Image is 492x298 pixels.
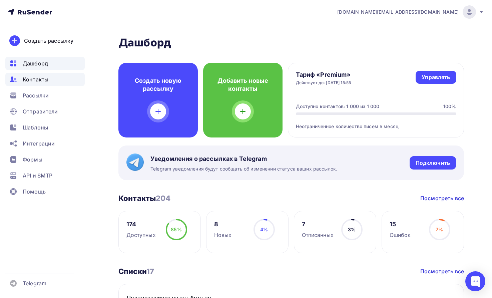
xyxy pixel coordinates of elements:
div: Управлять [422,73,450,81]
div: Подключить [416,159,450,167]
div: Ошибок [390,231,411,239]
div: Отписанных [302,231,334,239]
div: Доступных [126,231,156,239]
h4: Создать новую рассылку [129,77,187,93]
h2: Дашборд [118,36,464,49]
span: Telegram уведомления будут сообщать об изменении статуса ваших рассылок. [150,166,337,172]
div: Действует до: [DATE] 15:55 [296,80,351,85]
span: 3% [348,227,356,232]
h4: Тариф «Premium» [296,71,351,79]
a: Дашборд [5,57,85,70]
div: Доступно контактов: 1 000 из 1 000 [296,103,380,110]
div: 15 [390,220,411,228]
h3: Контакты [118,194,171,203]
span: Помощь [23,188,46,196]
span: API и SMTP [23,172,52,180]
span: Отправители [23,107,58,115]
span: [DOMAIN_NAME][EMAIL_ADDRESS][DOMAIN_NAME] [337,9,459,15]
a: Формы [5,153,85,166]
div: Новых [214,231,232,239]
a: Шаблоны [5,121,85,134]
span: Контакты [23,75,48,83]
a: [DOMAIN_NAME][EMAIL_ADDRESS][DOMAIN_NAME] [337,5,484,19]
div: 174 [126,220,156,228]
span: 4% [260,227,268,232]
span: 204 [156,194,170,203]
a: Отправители [5,105,85,118]
span: 85% [171,227,181,232]
span: Дашборд [23,59,48,67]
h4: Добавить новые контакты [214,77,272,93]
h3: Списки [118,267,154,276]
span: Рассылки [23,91,49,99]
span: Telegram [23,279,46,287]
span: 7% [436,227,443,232]
span: Уведомления о рассылках в Telegram [150,155,337,163]
div: Создать рассылку [24,37,73,45]
div: Неограниченное количество писем в месяц [296,115,456,130]
a: Посмотреть все [420,267,464,275]
a: Рассылки [5,89,85,102]
span: 17 [146,267,154,276]
span: Шаблоны [23,123,48,131]
div: 100% [443,103,456,110]
div: 7 [302,220,334,228]
a: Контакты [5,73,85,86]
span: Интеграции [23,139,55,147]
a: Посмотреть все [420,194,464,202]
div: 8 [214,220,232,228]
span: Формы [23,156,42,164]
